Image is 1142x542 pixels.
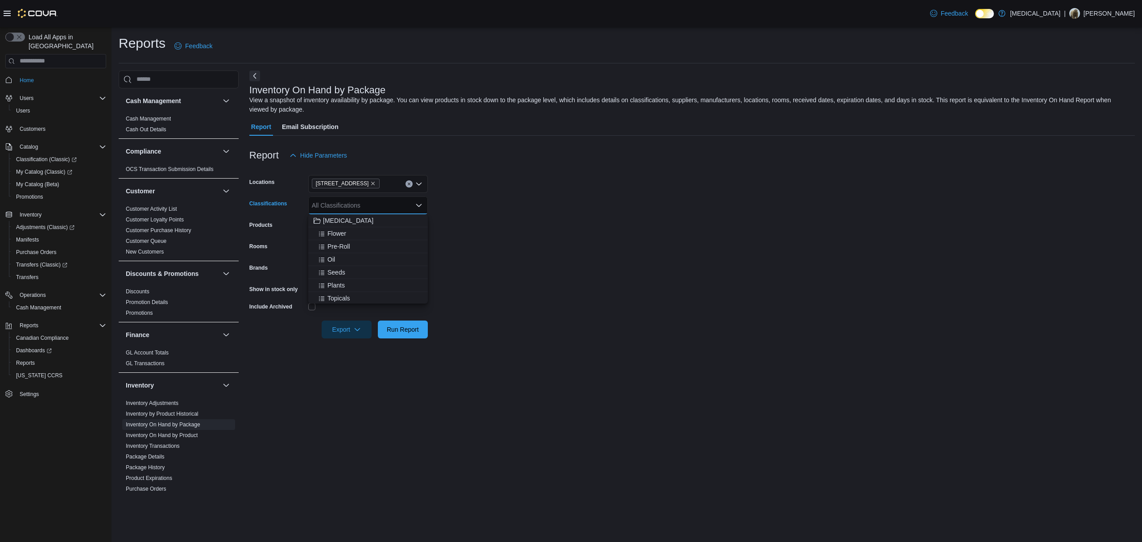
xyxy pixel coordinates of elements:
[221,380,232,391] button: Inventory
[9,369,110,382] button: [US_STATE] CCRS
[126,115,171,122] span: Cash Management
[16,304,61,311] span: Cash Management
[126,330,149,339] h3: Finance
[308,292,428,305] button: Topicals
[119,204,239,261] div: Customer
[12,333,106,343] span: Canadian Compliance
[16,124,49,134] a: Customers
[249,243,268,250] label: Rooms
[282,118,339,136] span: Email Subscription
[327,242,350,251] span: Pre-Roll
[327,294,350,303] span: Topicals
[300,151,347,160] span: Hide Parameters
[126,187,155,196] h3: Customer
[9,258,110,271] a: Transfers (Classic)
[12,358,38,368] a: Reports
[249,85,386,96] h3: Inventory On Hand by Package
[20,322,38,329] span: Reports
[171,37,216,55] a: Feedback
[16,290,106,300] span: Operations
[12,105,106,116] span: Users
[12,302,106,313] span: Cash Management
[327,321,366,338] span: Export
[9,178,110,191] button: My Catalog (Beta)
[249,71,260,81] button: Next
[12,333,72,343] a: Canadian Compliance
[16,290,50,300] button: Operations
[126,249,164,255] a: New Customers
[126,485,166,492] span: Purchase Orders
[2,208,110,221] button: Inventory
[16,372,62,379] span: [US_STATE] CCRS
[126,166,214,172] a: OCS Transaction Submission Details
[16,347,52,354] span: Dashboards
[12,302,65,313] a: Cash Management
[308,214,428,227] button: [MEDICAL_DATA]
[16,142,106,152] span: Catalog
[327,255,335,264] span: Oil
[251,118,271,136] span: Report
[249,96,1130,114] div: View a snapshot of inventory availability by package. You can view products in stock down to the ...
[308,240,428,253] button: Pre-Roll
[308,214,428,447] div: Choose from the following options
[12,154,80,165] a: Classification (Classic)
[975,9,994,18] input: Dark Mode
[1084,8,1135,19] p: [PERSON_NAME]
[12,259,106,270] span: Transfers (Classic)
[16,93,37,104] button: Users
[2,141,110,153] button: Catalog
[12,167,106,177] span: My Catalog (Classic)
[16,249,57,256] span: Purchase Orders
[126,288,149,295] a: Discounts
[12,370,66,381] a: [US_STATE] CCRS
[126,206,177,212] a: Customer Activity List
[9,301,110,314] button: Cash Management
[126,454,165,460] a: Package Details
[12,154,106,165] span: Classification (Classic)
[249,221,273,229] label: Products
[16,123,106,134] span: Customers
[9,221,110,233] a: Adjustments (Classic)
[9,233,110,246] button: Manifests
[221,268,232,279] button: Discounts & Promotions
[221,146,232,157] button: Compliance
[415,180,422,188] button: Open list of options
[20,77,34,84] span: Home
[126,96,181,105] h3: Cash Management
[16,224,74,231] span: Adjustments (Classic)
[1064,8,1066,19] p: |
[12,167,76,177] a: My Catalog (Classic)
[126,432,198,439] span: Inventory On Hand by Product
[249,264,268,271] label: Brands
[126,187,219,196] button: Customer
[126,432,198,438] a: Inventory On Hand by Product
[12,358,106,368] span: Reports
[249,150,279,161] h3: Report
[16,193,43,200] span: Promotions
[308,253,428,266] button: Oil
[126,269,219,278] button: Discounts & Promotions
[126,464,165,471] span: Package History
[16,389,42,400] a: Settings
[126,310,153,316] a: Promotions
[126,360,165,367] a: GL Transactions
[286,146,351,164] button: Hide Parameters
[12,247,106,258] span: Purchase Orders
[2,387,110,400] button: Settings
[9,104,110,117] button: Users
[249,303,292,310] label: Include Archived
[126,217,184,223] a: Customer Loyalty Points
[2,122,110,135] button: Customers
[16,261,67,268] span: Transfers (Classic)
[12,259,71,270] a: Transfers (Classic)
[126,309,153,317] span: Promotions
[18,9,58,18] img: Cova
[126,400,178,407] span: Inventory Adjustments
[126,166,214,173] span: OCS Transaction Submission Details
[12,272,42,283] a: Transfers
[126,442,180,450] span: Inventory Transactions
[16,388,106,399] span: Settings
[20,125,46,133] span: Customers
[16,142,41,152] button: Catalog
[126,410,199,417] span: Inventory by Product Historical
